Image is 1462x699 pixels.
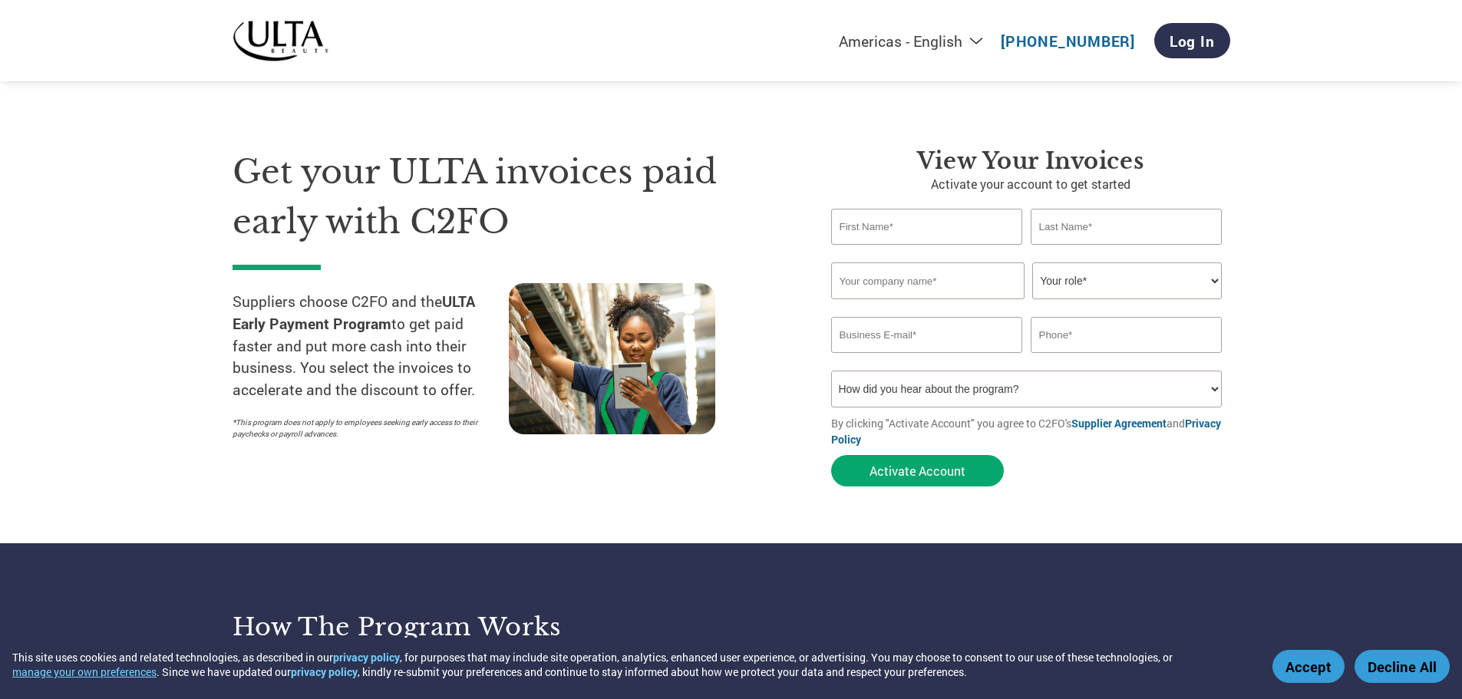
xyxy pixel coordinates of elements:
a: privacy policy [333,650,400,664]
input: First Name* [831,209,1023,245]
p: Suppliers choose C2FO and the to get paid faster and put more cash into their business. You selec... [233,291,509,401]
strong: ULTA Early Payment Program [233,292,475,333]
h3: View Your Invoices [831,147,1230,175]
h3: How the program works [233,612,712,642]
select: Title/Role [1032,262,1222,299]
p: By clicking "Activate Account" you agree to C2FO's and [831,415,1230,447]
div: Invalid last name or last name is too long [1031,246,1223,256]
input: Your company name* [831,262,1025,299]
a: privacy policy [291,664,358,679]
p: Activate your account to get started [831,175,1230,193]
input: Last Name* [1031,209,1223,245]
button: Activate Account [831,455,1004,486]
div: Inavlid Phone Number [1031,354,1223,364]
div: Inavlid Email Address [831,354,1023,364]
input: Invalid Email format [831,317,1023,353]
div: This site uses cookies and related technologies, as described in our , for purposes that may incl... [12,650,1250,679]
h1: Get your ULTA invoices paid early with C2FO [233,147,785,246]
button: Accept [1272,650,1345,683]
a: [PHONE_NUMBER] [1001,31,1135,51]
input: Phone* [1031,317,1223,353]
button: Decline All [1355,650,1450,683]
img: supply chain worker [509,283,715,434]
a: Privacy Policy [831,416,1221,447]
img: ULTA [233,20,328,62]
button: manage your own preferences [12,664,157,679]
div: Invalid first name or first name is too long [831,246,1023,256]
p: *This program does not apply to employees seeking early access to their paychecks or payroll adva... [233,417,493,440]
a: Supplier Agreement [1071,416,1167,430]
div: Invalid company name or company name is too long [831,301,1223,311]
a: Log In [1154,23,1230,58]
